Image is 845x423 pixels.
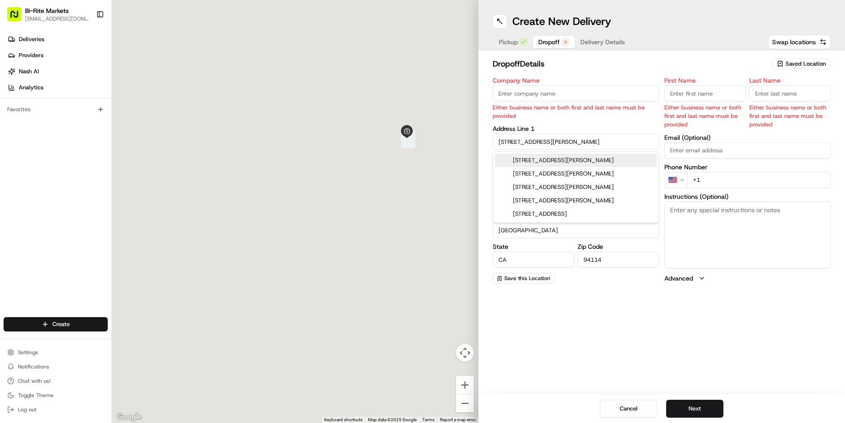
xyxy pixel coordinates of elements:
button: Map camera controls [456,344,474,362]
button: See all [139,114,163,125]
img: 1736555255976-a54dd68f-1ca7-489b-9aae-adbdc363a1c4 [9,85,25,101]
span: Nash AI [19,67,39,75]
div: Past conversations [9,116,60,123]
button: Swap locations [768,35,831,49]
span: [DATE] [79,138,97,146]
h2: dropoff Details [493,58,766,70]
span: [PERSON_NAME] [28,138,72,146]
button: Zoom out [456,394,474,412]
span: Toggle Theme [18,392,54,399]
span: Pickup [499,38,518,46]
a: Powered byPylon [63,197,108,204]
input: Clear [23,58,148,67]
label: Address Line 1 [493,126,659,132]
span: Create [52,320,70,328]
span: Knowledge Base [18,176,68,184]
button: [EMAIL_ADDRESS][DOMAIN_NAME] [25,15,89,22]
input: Enter phone number [687,172,831,188]
input: Enter country [493,222,659,238]
div: [STREET_ADDRESS][PERSON_NAME] [495,180,657,194]
span: Save this Location [504,275,550,282]
span: Pylon [89,197,108,204]
span: Log out [18,406,36,413]
div: 📗 [9,176,16,184]
div: We're available if you need us! [30,94,113,101]
a: Analytics [4,80,111,95]
button: Cancel [600,400,657,418]
h1: Create New Delivery [512,14,611,29]
img: Google [114,411,144,423]
p: Welcome 👋 [9,36,163,50]
p: Either business name or both first and last name must be provided [749,103,831,129]
img: Nash [9,9,27,27]
button: Bi-Rite Markets [25,6,69,15]
label: Company Name [493,77,659,84]
span: Delivery Details [580,38,625,46]
label: Zip Code [578,243,659,250]
span: Swap locations [772,38,816,46]
input: Enter address [493,134,659,150]
label: First Name [664,77,746,84]
button: Log out [4,403,108,416]
div: Favorites [4,102,108,117]
div: [STREET_ADDRESS][PERSON_NAME] [495,194,657,207]
input: Enter email address [664,142,831,159]
button: Create [4,317,108,331]
span: Analytics [19,84,43,92]
div: 💻 [76,176,83,184]
a: 💻API Documentation [72,172,147,188]
button: Toggle Theme [4,389,108,402]
label: Last Name [749,77,831,84]
button: Zoom in [456,376,474,394]
span: Chat with us! [18,377,51,385]
label: Instructions (Optional) [664,193,831,200]
span: Saved Location [786,60,826,68]
label: Phone Number [664,164,831,170]
label: Advanced [664,274,693,283]
input: Enter zip code [578,251,659,268]
div: [STREET_ADDRESS][PERSON_NAME] [495,154,657,167]
a: Report a map error [440,417,476,422]
button: Chat with us! [4,375,108,387]
button: Keyboard shortcuts [324,417,363,423]
a: Open this area in Google Maps (opens a new window) [114,411,144,423]
span: Providers [19,51,43,59]
button: Next [666,400,723,418]
input: Enter company name [493,85,659,101]
img: Kat Rubio [9,130,23,144]
span: Map data ©2025 Google [368,417,417,422]
p: Either business name or both first and last name must be provided [664,103,746,129]
button: Bi-Rite Markets[EMAIL_ADDRESS][DOMAIN_NAME] [4,4,93,25]
a: Deliveries [4,32,111,46]
button: Save this Location [493,273,554,284]
span: Settings [18,349,38,356]
label: Email (Optional) [664,134,831,141]
div: Start new chat [30,85,147,94]
div: [STREET_ADDRESS] [495,207,657,221]
a: Terms (opens in new tab) [422,417,435,422]
img: 1736555255976-a54dd68f-1ca7-489b-9aae-adbdc363a1c4 [18,139,25,146]
button: Settings [4,346,108,359]
p: Either business name or both first and last name must be provided [493,103,659,120]
input: Enter first name [664,85,746,101]
a: Providers [4,48,111,63]
button: Start new chat [152,88,163,99]
button: Notifications [4,360,108,373]
div: Suggestions [493,151,659,223]
label: State [493,243,574,250]
span: Notifications [18,363,49,370]
a: 📗Knowledge Base [5,172,72,188]
button: Saved Location [772,58,831,70]
span: API Documentation [84,176,144,184]
a: Nash AI [4,64,111,79]
input: Enter state [493,251,574,268]
div: [STREET_ADDRESS][PERSON_NAME] [495,167,657,180]
span: • [74,138,77,146]
span: Deliveries [19,35,44,43]
input: Enter last name [749,85,831,101]
span: Dropoff [538,38,560,46]
button: Advanced [664,274,831,283]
